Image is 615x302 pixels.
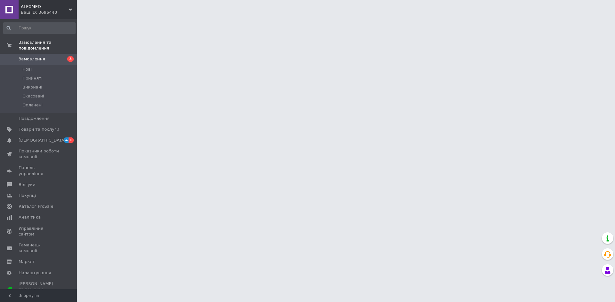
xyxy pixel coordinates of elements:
span: Відгуки [19,182,35,188]
span: [PERSON_NAME] та рахунки [19,281,59,298]
span: Покупці [19,193,36,198]
span: 3 [67,56,74,62]
span: Товари та послуги [19,127,59,132]
span: Каталог ProSale [19,204,53,209]
span: Налаштування [19,270,51,276]
span: [DEMOGRAPHIC_DATA] [19,137,66,143]
span: Оплачені [22,102,43,108]
input: Пошук [3,22,76,34]
span: Замовлення [19,56,45,62]
span: Показники роботи компанії [19,148,59,160]
span: ALEXMED [21,4,69,10]
span: Нові [22,66,32,72]
span: Маркет [19,259,35,265]
span: Аналітика [19,214,41,220]
span: Управління сайтом [19,226,59,237]
span: 1 [69,137,74,143]
span: Скасовані [22,93,44,99]
span: Панель управління [19,165,59,176]
span: Гаманець компанії [19,242,59,254]
span: Повідомлення [19,116,50,121]
div: Ваш ID: 3696440 [21,10,77,15]
span: Прийняті [22,75,42,81]
span: 4 [64,137,69,143]
span: Виконані [22,84,42,90]
span: Замовлення та повідомлення [19,40,77,51]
